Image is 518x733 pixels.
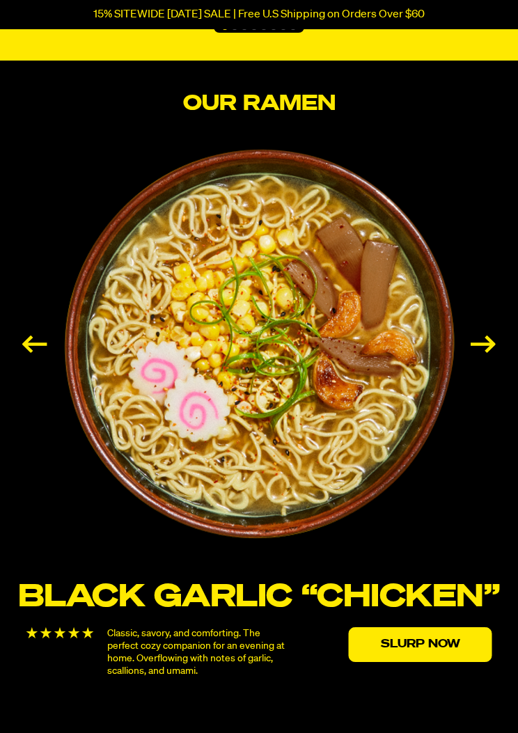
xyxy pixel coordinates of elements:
[93,8,425,21] p: 15% SITEWIDE [DATE] SALE | Free U.S Shipping on Orders Over $60
[17,582,501,613] h3: Black Garlic “Chicken”
[107,627,290,677] p: Classic, savory, and comforting. The perfect cozy companion for an evening at home. Overflowing w...
[17,149,501,721] div: 1 / 6
[471,336,496,353] div: Next slide
[22,336,47,353] div: Previous slide
[349,627,492,662] a: Slurp Now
